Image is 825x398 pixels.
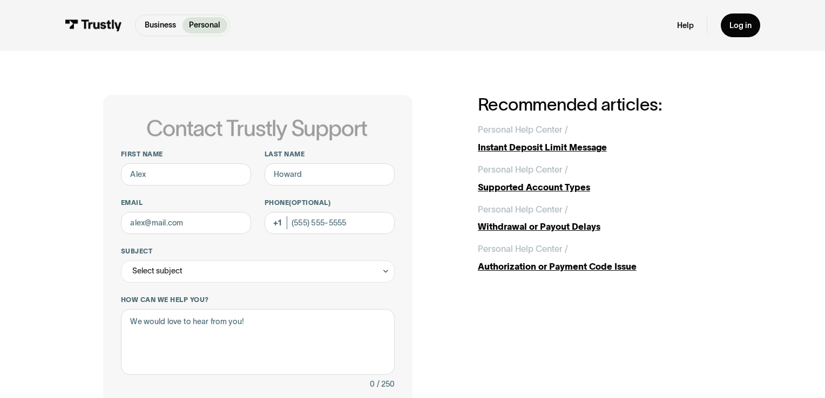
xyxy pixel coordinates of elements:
[377,378,395,391] div: / 250
[265,198,395,207] label: Phone
[478,242,722,273] a: Personal Help Center /Authorization or Payment Code Issue
[121,296,395,304] label: How can we help you?
[370,378,375,391] div: 0
[478,220,722,234] div: Withdrawal or Payout Delays
[121,198,251,207] label: Email
[721,13,761,37] a: Log in
[121,260,395,283] div: Select subject
[478,203,722,234] a: Personal Help Center /Withdrawal or Payout Delays
[121,163,251,186] input: Alex
[121,247,395,256] label: Subject
[478,123,722,154] a: Personal Help Center /Instant Deposit Limit Message
[729,20,752,31] div: Log in
[478,163,568,176] div: Personal Help Center /
[121,150,251,159] label: First name
[478,203,568,216] div: Personal Help Center /
[478,95,722,114] h2: Recommended articles:
[677,20,694,31] a: Help
[145,19,176,31] p: Business
[65,19,122,32] img: Trustly Logo
[478,163,722,194] a: Personal Help Center /Supported Account Types
[478,141,722,154] div: Instant Deposit Limit Message
[138,17,183,33] a: Business
[182,17,227,33] a: Personal
[478,123,568,136] div: Personal Help Center /
[189,19,220,31] p: Personal
[119,116,395,140] h1: Contact Trustly Support
[478,242,568,256] div: Personal Help Center /
[132,264,182,278] div: Select subject
[289,199,330,206] span: (Optional)
[265,150,395,159] label: Last name
[478,260,722,273] div: Authorization or Payment Code Issue
[265,163,395,186] input: Howard
[265,212,395,234] input: (555) 555-5555
[478,181,722,194] div: Supported Account Types
[121,212,251,234] input: alex@mail.com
